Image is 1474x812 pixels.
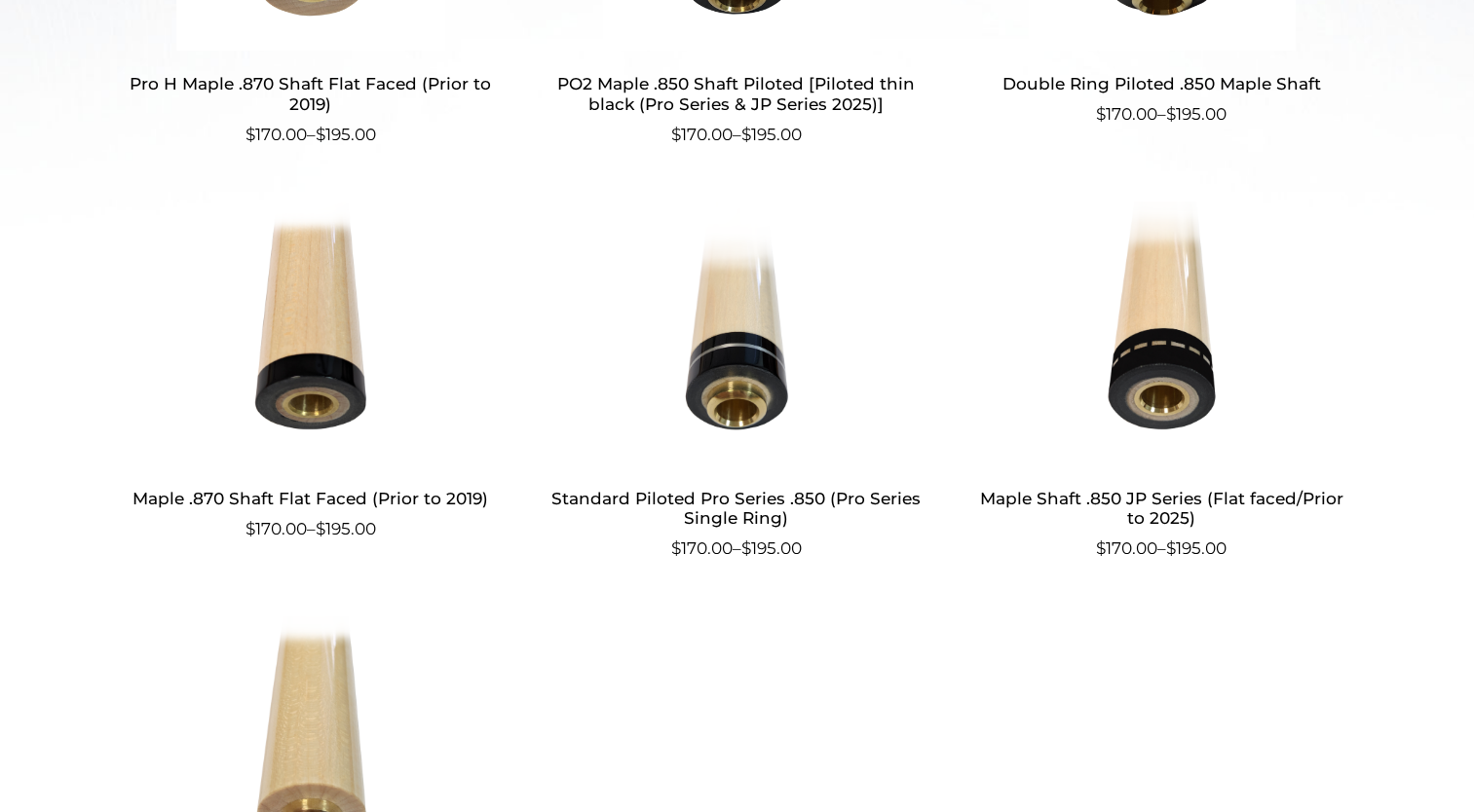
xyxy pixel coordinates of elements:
[1096,104,1106,124] span: $
[122,66,501,123] h2: Pro H Maple .870 Shaft Flat Faced (Prior to 2019)
[1166,538,1227,558] bdi: 195.00
[122,517,501,542] span: –
[1166,538,1176,558] span: $
[972,480,1351,536] h2: Maple Shaft .850 JP Series (Flat faced/Prior to 2025)
[671,125,681,144] span: $
[122,123,501,148] span: –
[547,66,926,123] h2: PO2 Maple .850 Shaft Piloted [Piloted thin black (Pro Series & JP Series 2025)]
[1096,538,1106,558] span: $
[671,538,733,558] bdi: 170.00
[972,202,1351,561] a: Maple Shaft .850 JP Series (Flat faced/Prior to 2025) $170.00–$195.00
[972,536,1351,562] span: –
[671,125,733,144] bdi: 170.00
[316,519,376,538] bdi: 195.00
[741,125,802,144] bdi: 195.00
[741,125,751,144] span: $
[741,538,751,558] span: $
[1166,104,1227,124] bdi: 195.00
[547,536,926,562] span: –
[972,202,1351,464] img: Maple Shaft .850 JP Series (Flat faced/Prior to 2025)
[741,538,802,558] bdi: 195.00
[122,480,501,516] h2: Maple .870 Shaft Flat Faced (Prior to 2019)
[246,125,307,144] bdi: 170.00
[316,125,376,144] bdi: 195.00
[1166,104,1176,124] span: $
[316,125,325,144] span: $
[1096,104,1157,124] bdi: 170.00
[547,480,926,536] h2: Standard Piloted Pro Series .850 (Pro Series Single Ring)
[316,519,325,538] span: $
[246,125,255,144] span: $
[122,202,501,464] img: Maple .870 Shaft Flat Faced (Prior to 2019)
[547,202,926,464] img: Standard Piloted Pro Series .850 (Pro Series Single Ring)
[547,202,926,561] a: Standard Piloted Pro Series .850 (Pro Series Single Ring) $170.00–$195.00
[122,202,501,541] a: Maple .870 Shaft Flat Faced (Prior to 2019) $170.00–$195.00
[547,123,926,148] span: –
[972,102,1351,128] span: –
[246,519,255,538] span: $
[671,538,681,558] span: $
[1096,538,1157,558] bdi: 170.00
[246,519,307,538] bdi: 170.00
[972,66,1351,102] h2: Double Ring Piloted .850 Maple Shaft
